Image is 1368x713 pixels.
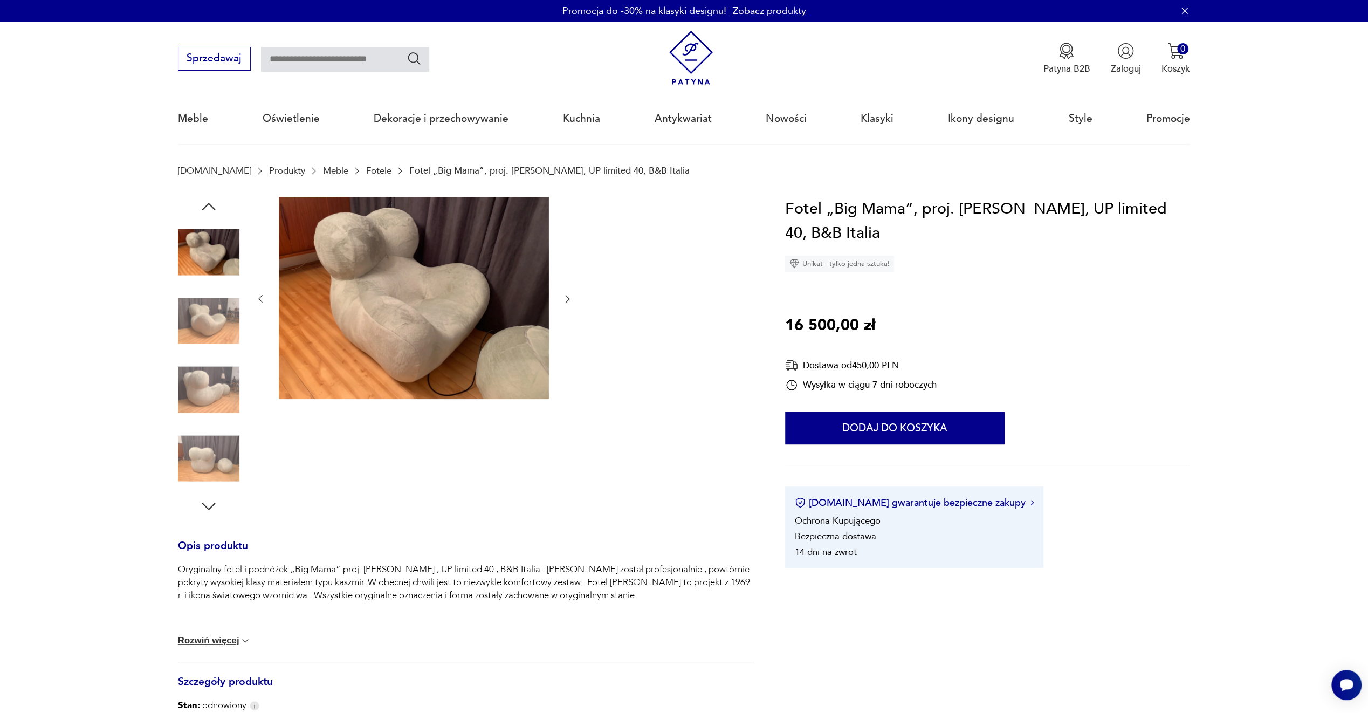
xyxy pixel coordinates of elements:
[562,4,726,18] p: Promocja do -30% na klasyki designu!
[250,701,259,710] img: Info icon
[178,635,251,646] button: Rozwiń więcej
[795,530,876,543] li: Bezpieczna dostawa
[785,256,894,272] div: Unikat - tylko jedna sztuka!
[785,313,875,338] p: 16 500,00 zł
[263,94,320,143] a: Oświetlenie
[178,699,246,712] span: odnowiony
[178,428,239,489] img: Zdjęcie produktu Fotel „Big Mama”, proj. Gaetano Pesce, UP limited 40, B&B Italia
[178,563,754,602] p: Oryginalny fotel i podnóżek „Big Mama” proj. [PERSON_NAME] , UP limited 40 , B&B Italia . [PERSON...
[1331,670,1362,700] iframe: Smartsupp widget button
[1043,43,1090,75] button: Patyna B2B
[655,94,712,143] a: Antykwariat
[178,222,239,283] img: Zdjęcie produktu Fotel „Big Mama”, proj. Gaetano Pesce, UP limited 40, B&B Italia
[178,678,754,700] h3: Szczegóły produktu
[766,94,806,143] a: Nowości
[1146,94,1190,143] a: Promocje
[1111,63,1141,75] p: Zaloguj
[178,166,251,176] a: [DOMAIN_NAME]
[269,166,305,176] a: Produkty
[948,94,1014,143] a: Ikony designu
[1058,43,1075,59] img: Ikona medalu
[861,94,893,143] a: Klasyki
[1177,43,1188,54] div: 0
[795,497,806,508] img: Ikona certyfikatu
[374,94,508,143] a: Dekoracje i przechowywanie
[409,166,690,176] p: Fotel „Big Mama”, proj. [PERSON_NAME], UP limited 40, B&B Italia
[795,515,881,527] li: Ochrona Kupującego
[178,699,200,711] b: Stan:
[1167,43,1184,59] img: Ikona koszyka
[1161,43,1190,75] button: 0Koszyk
[785,359,937,372] div: Dostawa od 450,00 PLN
[785,379,937,392] div: Wysyłka w ciągu 7 dni roboczych
[563,94,600,143] a: Kuchnia
[664,31,718,85] img: Patyna - sklep z meblami i dekoracjami vintage
[785,197,1190,246] h1: Fotel „Big Mama”, proj. [PERSON_NAME], UP limited 40, B&B Italia
[789,259,799,269] img: Ikona diamentu
[178,542,754,564] h3: Opis produktu
[178,359,239,421] img: Zdjęcie produktu Fotel „Big Mama”, proj. Gaetano Pesce, UP limited 40, B&B Italia
[795,496,1034,510] button: [DOMAIN_NAME] gwarantuje bezpieczne zakupy
[733,4,806,18] a: Zobacz produkty
[1111,43,1141,75] button: Zaloguj
[279,197,549,400] img: Zdjęcie produktu Fotel „Big Mama”, proj. Gaetano Pesce, UP limited 40, B&B Italia
[1117,43,1134,59] img: Ikonka użytkownika
[1030,500,1034,505] img: Ikona strzałki w prawo
[1043,43,1090,75] a: Ikona medaluPatyna B2B
[785,359,798,372] img: Ikona dostawy
[178,94,208,143] a: Meble
[1068,94,1092,143] a: Style
[323,166,348,176] a: Meble
[178,55,251,64] a: Sprzedawaj
[240,635,251,646] img: chevron down
[178,47,251,71] button: Sprzedawaj
[1043,63,1090,75] p: Patyna B2B
[407,51,422,66] button: Szukaj
[785,412,1005,444] button: Dodaj do koszyka
[178,290,239,352] img: Zdjęcie produktu Fotel „Big Mama”, proj. Gaetano Pesce, UP limited 40, B&B Italia
[1161,63,1190,75] p: Koszyk
[366,166,391,176] a: Fotele
[795,546,857,558] li: 14 dni na zwrot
